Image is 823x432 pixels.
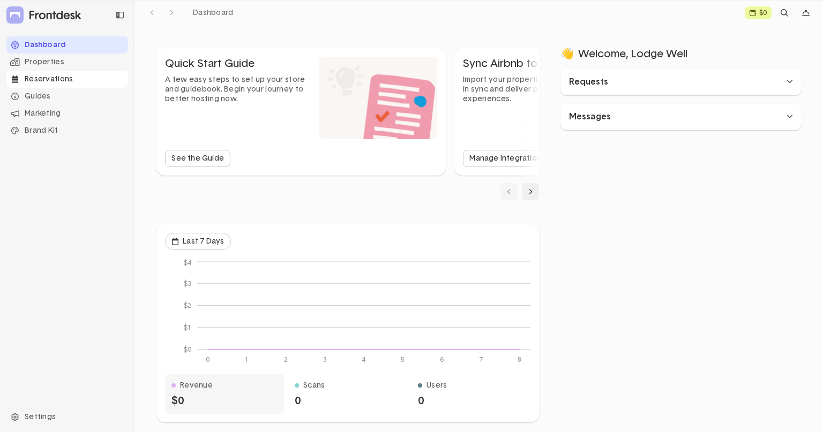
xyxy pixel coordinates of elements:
div: Reservations [6,71,128,88]
div: Requests [569,77,765,88]
div: dropdown trigger [797,4,814,21]
h3: Welcome , Lodge Well [560,48,802,60]
div: $0 [171,396,184,406]
div: Settings [6,408,128,426]
div: accordion toggler [560,104,802,130]
a: Dashboard [189,6,238,20]
div: 0 [295,396,301,406]
li: Navigation item [6,71,128,88]
button: See the Guide [165,150,230,167]
li: 2 of 5 [454,48,744,176]
a: $0 [745,6,772,19]
tspan: 3 [323,357,327,363]
div: Properties [6,54,128,71]
span: Dashboard [193,9,234,17]
li: Navigation item [6,105,128,122]
div: Sync Airbnb to Frontdesk [463,57,609,71]
div: Quick Start Guide [165,57,311,71]
button: Next slide [522,183,539,200]
div: accordion toggler [560,69,802,95]
div: Manage Integrations [469,155,545,162]
tspan: $3 [184,279,191,287]
tspan: $0 [184,345,191,353]
li: Navigation item [6,54,128,71]
tspan: $1 [184,323,191,331]
tspan: 0 [206,357,210,363]
tspan: 5 [401,357,405,363]
li: Navigation item [6,36,128,54]
tspan: $4 [184,259,192,266]
li: Navigation item [6,88,128,105]
tspan: 4 [362,357,366,363]
div: Import your properties instantly, keep in sync and deliver personalized guest experiences. [463,75,609,104]
div: A few easy steps to set up your store and guidebook. Begin your journey to better hosting now. [165,75,311,104]
div: Marketing [6,105,128,122]
div: Revenue [180,382,213,389]
div: 0 [418,396,424,406]
span: 👋 [560,48,574,60]
img: Quick Start Guide [319,57,437,139]
div: Guides [6,88,128,105]
div: See the Guide [171,155,224,162]
tspan: 1 [245,357,249,363]
button: dropdown trigger [165,233,231,250]
button: Previous slide [500,183,518,200]
tspan: 2 [284,357,288,363]
div: Scans [303,382,325,389]
tspan: 7 [479,357,483,363]
div: Users [427,382,447,389]
div: Dashboard [6,36,128,54]
tspan: 8 [518,357,521,363]
div: Messages [569,111,765,123]
li: 1 of 5 [156,48,446,176]
div: Brand Kit [6,122,128,139]
tspan: $2 [184,301,191,309]
li: Navigation item [6,122,128,139]
tspan: 6 [440,357,444,363]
